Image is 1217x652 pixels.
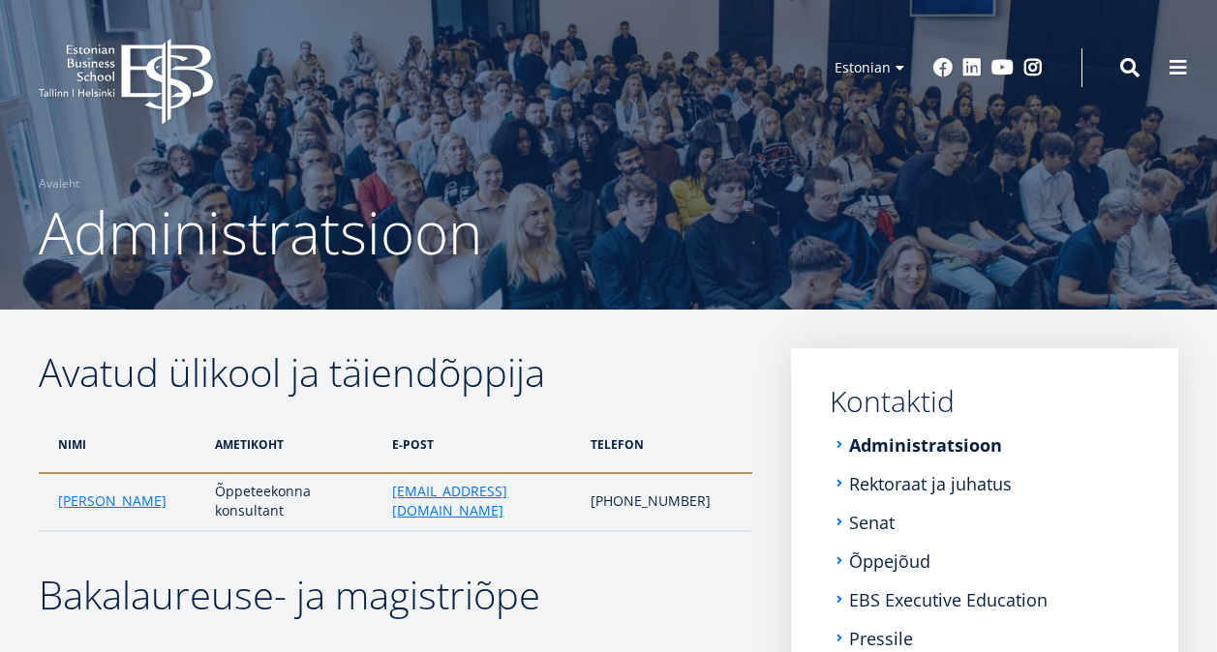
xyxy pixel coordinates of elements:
a: Senat [849,513,895,532]
a: Avaleht [39,174,79,193]
h2: Bakalaureuse- ja magistriõpe [39,571,752,619]
th: telefon [581,416,752,473]
th: e-post [382,416,580,473]
td: [PHONE_NUMBER] [581,473,752,531]
a: [EMAIL_ADDRESS][DOMAIN_NAME] [392,482,570,520]
a: Kontaktid [830,387,1140,416]
a: EBS Executive Education [849,590,1048,609]
span: Administratsioon [39,193,482,272]
a: Pressile [849,629,913,648]
th: ametikoht [205,416,383,473]
a: Õppejõud [849,551,930,571]
a: Linkedin [962,58,982,77]
a: Administratsioon [849,435,1002,455]
a: Facebook [933,58,953,77]
h2: Avatud ülikool ja täiendõppija [39,348,752,397]
td: Õppeteekonna konsultant [205,473,383,531]
th: nimi [39,416,205,473]
a: Rektoraat ja juhatus [849,474,1012,493]
a: Youtube [991,58,1014,77]
a: [PERSON_NAME] [58,491,167,511]
a: Instagram [1023,58,1043,77]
